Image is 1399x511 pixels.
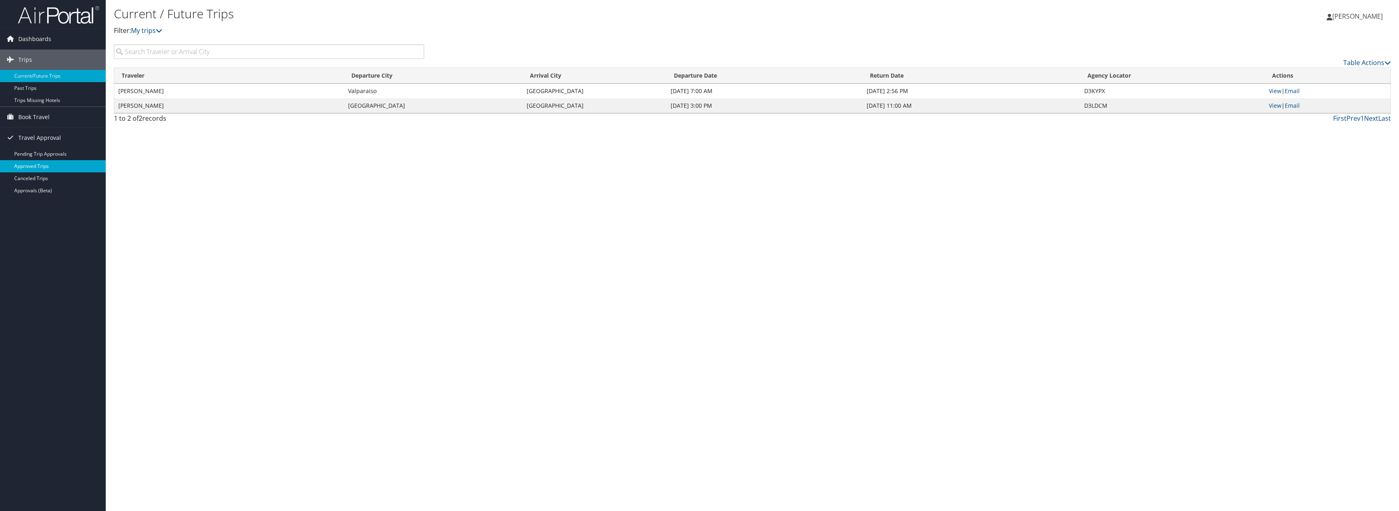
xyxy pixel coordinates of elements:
[523,98,667,113] td: [GEOGRAPHIC_DATA]
[1343,58,1391,67] a: Table Actions
[114,68,344,84] th: Traveler: activate to sort column ascending
[18,29,51,49] span: Dashboards
[18,5,99,24] img: airportal-logo.png
[139,114,142,123] span: 2
[667,68,863,84] th: Departure Date: activate to sort column descending
[1265,68,1390,84] th: Actions
[1080,68,1264,84] th: Agency Locator: activate to sort column ascending
[114,44,424,59] input: Search Traveler or Arrival City
[1080,84,1264,98] td: D3KYPX
[1332,12,1383,21] span: [PERSON_NAME]
[1327,4,1391,28] a: [PERSON_NAME]
[114,98,344,113] td: [PERSON_NAME]
[1265,84,1390,98] td: |
[1285,87,1300,95] a: Email
[1333,114,1347,123] a: First
[1378,114,1391,123] a: Last
[18,128,61,148] span: Travel Approval
[344,68,523,84] th: Departure City: activate to sort column ascending
[1285,102,1300,109] a: Email
[114,5,965,22] h1: Current / Future Trips
[1269,102,1281,109] a: View
[114,26,965,36] p: Filter:
[131,26,162,35] a: My trips
[1364,114,1378,123] a: Next
[1360,114,1364,123] a: 1
[1265,98,1390,113] td: |
[1269,87,1281,95] a: View
[863,68,1081,84] th: Return Date: activate to sort column ascending
[1080,98,1264,113] td: D3LDCM
[18,107,50,127] span: Book Travel
[667,84,863,98] td: [DATE] 7:00 AM
[523,68,667,84] th: Arrival City: activate to sort column ascending
[114,113,424,127] div: 1 to 2 of records
[863,98,1081,113] td: [DATE] 11:00 AM
[667,98,863,113] td: [DATE] 3:00 PM
[18,50,32,70] span: Trips
[344,84,523,98] td: Valparaiso
[1347,114,1360,123] a: Prev
[523,84,667,98] td: [GEOGRAPHIC_DATA]
[114,84,344,98] td: [PERSON_NAME]
[344,98,523,113] td: [GEOGRAPHIC_DATA]
[863,84,1081,98] td: [DATE] 2:56 PM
